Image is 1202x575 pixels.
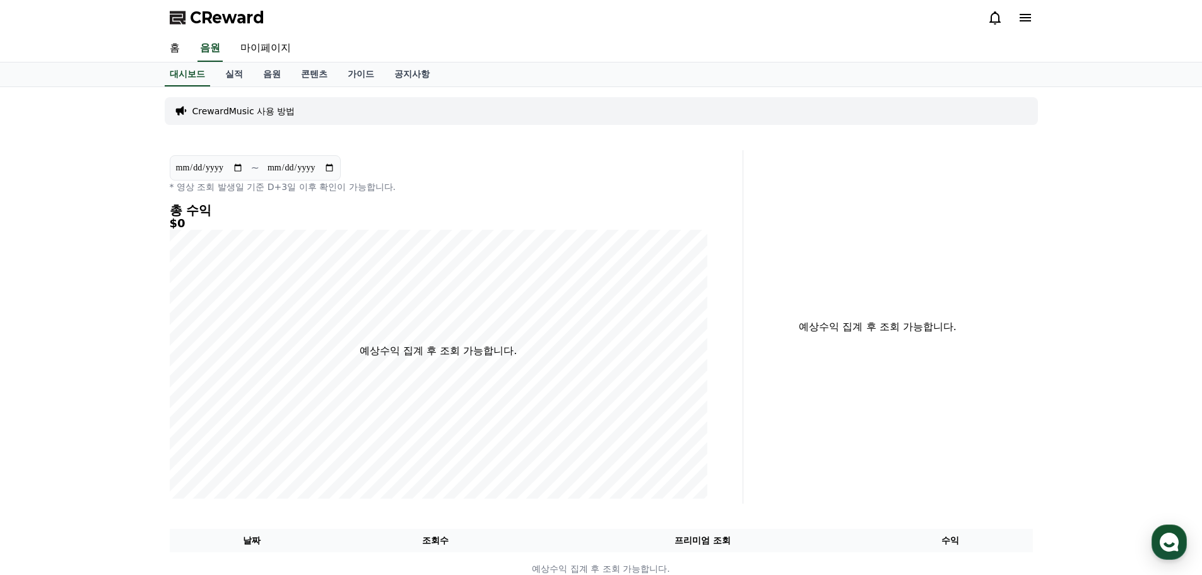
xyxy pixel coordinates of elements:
p: 예상수익 집계 후 조회 가능합니다. [753,319,1003,335]
a: 마이페이지 [230,35,301,62]
a: 가이드 [338,62,384,86]
span: 홈 [40,419,47,429]
span: 설정 [195,419,210,429]
a: 대시보드 [165,62,210,86]
th: 수익 [868,529,1033,552]
a: 음원 [253,62,291,86]
a: CReward [170,8,264,28]
th: 조회수 [334,529,536,552]
a: CrewardMusic 사용 방법 [192,105,295,117]
h4: 총 수익 [170,203,707,217]
a: 음원 [197,35,223,62]
a: 대화 [83,400,163,432]
a: 콘텐츠 [291,62,338,86]
a: 홈 [4,400,83,432]
a: 공지사항 [384,62,440,86]
a: 홈 [160,35,190,62]
p: ~ [251,160,259,175]
p: * 영상 조회 발생일 기준 D+3일 이후 확인이 가능합니다. [170,181,707,193]
span: 대화 [115,420,131,430]
th: 프리미엄 조회 [537,529,868,552]
th: 날짜 [170,529,334,552]
p: 예상수익 집계 후 조회 가능합니다. [360,343,517,359]
h5: $0 [170,217,707,230]
a: 설정 [163,400,242,432]
span: CReward [190,8,264,28]
a: 실적 [215,62,253,86]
